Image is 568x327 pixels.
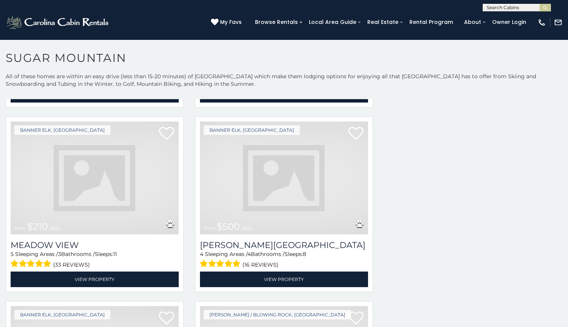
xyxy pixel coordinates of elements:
img: White-1-2.png [6,15,111,30]
span: daily [241,225,252,231]
a: About [460,16,485,28]
a: Add to favorites [348,311,363,327]
a: Add to favorites [348,126,363,142]
a: View Property [11,272,179,287]
span: 5 [11,251,14,257]
h3: Misty Mountain Manor [200,240,368,250]
a: View Property [200,272,368,287]
span: 4 [247,251,251,257]
span: $210 [27,221,48,232]
a: Owner Login [488,16,530,28]
a: Banner Elk, [GEOGRAPHIC_DATA] [204,125,300,135]
img: mail-regular-white.png [554,18,562,27]
span: (33 reviews) [53,260,90,270]
a: Browse Rentals [251,16,302,28]
a: Rental Program [406,16,457,28]
a: [PERSON_NAME] / Blowing Rock, [GEOGRAPHIC_DATA] [204,310,351,319]
span: 3 [58,251,61,257]
span: 4 [200,251,203,257]
span: My Favs [220,18,242,26]
div: Sleeping Areas / Bathrooms / Sleeps: [200,250,368,270]
a: from $500 daily [200,122,368,234]
span: from [204,225,215,231]
a: Banner Elk, [GEOGRAPHIC_DATA] [14,310,110,319]
a: from $210 daily [11,122,179,234]
a: Meadow View [11,240,179,250]
img: dummy-image.jpg [11,122,179,234]
a: My Favs [211,18,244,27]
span: (16 reviews) [242,260,278,270]
a: Real Estate [363,16,402,28]
a: Add to favorites [159,311,174,327]
span: daily [49,225,60,231]
a: Add to favorites [159,126,174,142]
a: [PERSON_NAME][GEOGRAPHIC_DATA] [200,240,368,250]
span: 11 [113,251,117,257]
a: Banner Elk, [GEOGRAPHIC_DATA] [14,125,110,135]
img: dummy-image.jpg [200,122,368,234]
span: 8 [303,251,306,257]
img: phone-regular-white.png [538,18,546,27]
a: Local Area Guide [305,16,360,28]
span: $500 [217,221,240,232]
div: Sleeping Areas / Bathrooms / Sleeps: [11,250,179,270]
span: from [14,225,26,231]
